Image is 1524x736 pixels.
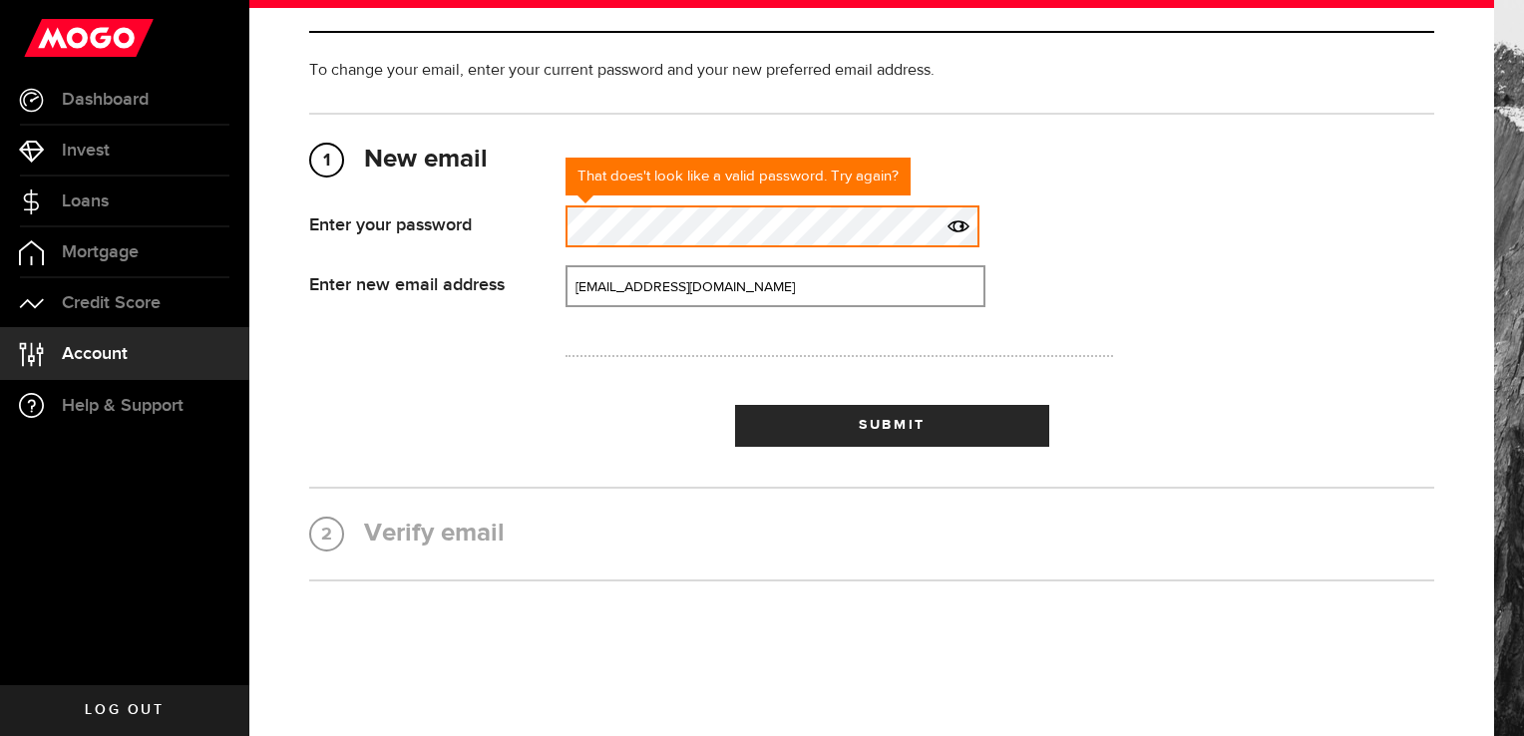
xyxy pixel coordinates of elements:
[309,205,536,236] div: Enter your password
[62,294,161,312] span: Credit Score
[85,703,164,717] span: Log out
[62,91,149,109] span: Dashboard
[16,8,76,68] button: Open LiveChat chat widget
[62,142,110,160] span: Invest
[311,519,342,551] span: 2
[735,405,1049,447] button: Submit
[309,145,1434,176] h2: New email
[936,205,985,247] a: toggle-password
[311,145,342,177] span: 1
[859,418,926,432] span: Submit
[309,519,1434,550] h2: Verify email
[62,397,184,415] span: Help & Support
[62,243,139,261] span: Mortgage
[309,265,536,296] div: Enter new email address
[566,158,911,195] div: That does't look like a valid password. Try again?
[309,59,1434,83] p: To change your email, enter your current password and your new preferred email address.
[62,345,128,363] span: Account
[62,192,109,210] span: Loans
